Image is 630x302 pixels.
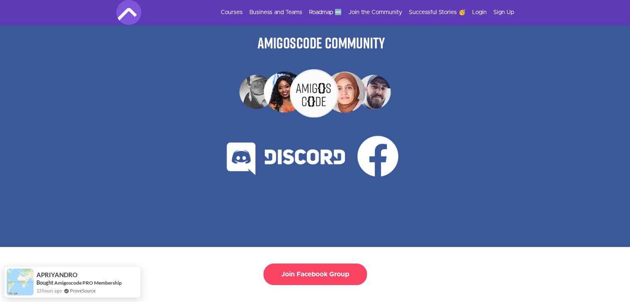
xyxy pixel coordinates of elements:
a: Successful Stories 🥳 [409,8,466,17]
a: ProveSource [70,287,96,294]
span: 13 hours ago [36,287,62,294]
a: Sign Up [493,8,514,17]
span: Bought [36,279,53,286]
img: provesource social proof notification image [7,268,34,295]
a: Amigoscode PRO Membership [54,279,122,286]
a: Roadmap 🆕 [309,8,342,17]
a: Business and Teams [249,8,302,17]
a: Join Facebook Group [263,273,367,277]
button: Join Facebook Group [263,264,367,285]
a: Join the Community [348,8,402,17]
a: Courses [221,8,243,17]
a: Login [472,8,487,17]
span: APRIYANDRO [36,271,77,278]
